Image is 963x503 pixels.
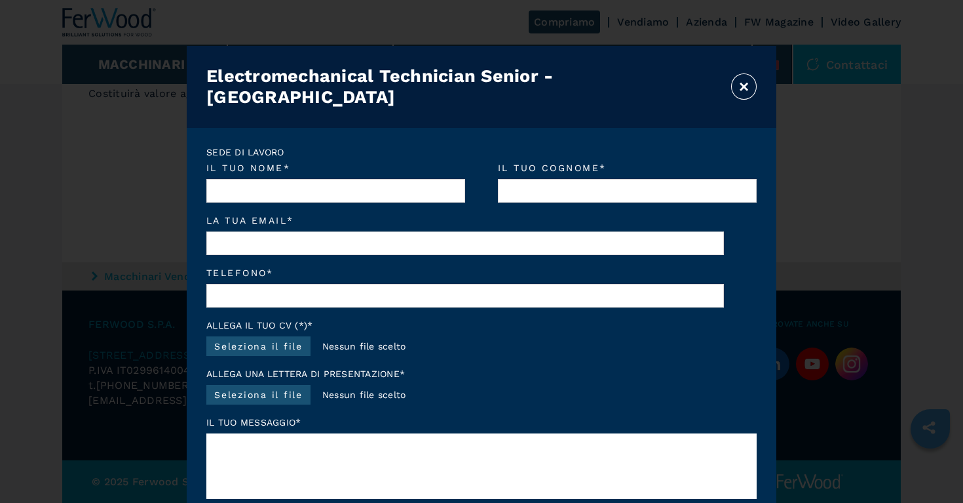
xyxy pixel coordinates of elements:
label: Seleziona il file [206,385,311,405]
input: La tua email* [206,231,724,255]
input: Telefono* [206,284,724,308]
span: Nessun file scelto [317,336,411,356]
em: Il tuo cognome [498,163,757,172]
em: La tua email [206,216,724,225]
h3: Electromechanical Technician Senior - [GEOGRAPHIC_DATA] [206,66,731,108]
em: Telefono [206,268,724,277]
label: Il tuo messaggio [206,418,757,427]
button: × [731,73,757,100]
em: Sede di lavoro [206,148,757,157]
em: Allega il tuo cv (*) [206,321,757,330]
input: Il tuo cognome* [498,179,757,203]
input: Il tuo nome* [206,179,465,203]
label: Seleziona il file [206,336,311,356]
em: Allega una lettera di presentazione [206,369,757,378]
span: Nessun file scelto [317,385,411,405]
em: Il tuo nome [206,163,465,172]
